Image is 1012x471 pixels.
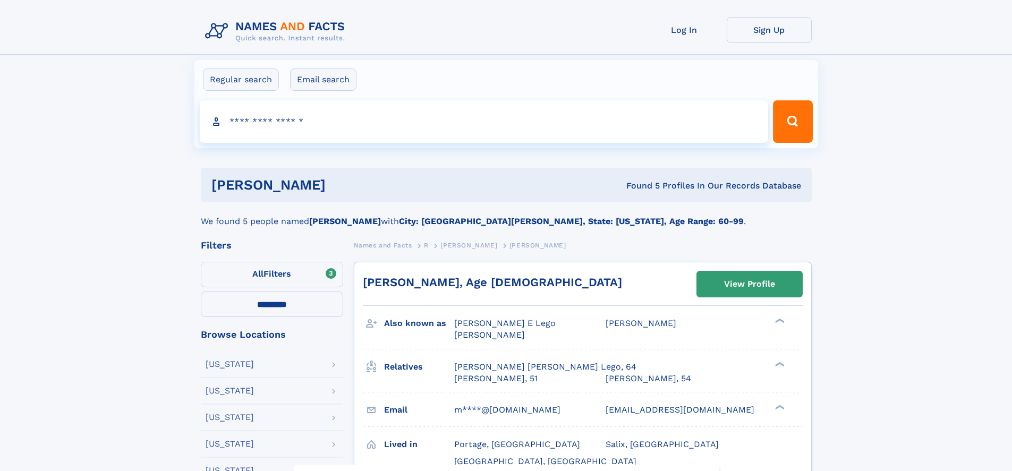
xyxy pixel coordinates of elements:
[211,178,476,192] h1: [PERSON_NAME]
[454,373,538,384] a: [PERSON_NAME], 51
[201,241,343,250] div: Filters
[509,242,566,249] span: [PERSON_NAME]
[206,413,254,422] div: [US_STATE]
[772,318,785,324] div: ❯
[290,68,356,91] label: Email search
[354,238,412,252] a: Names and Facts
[201,202,812,228] div: We found 5 people named with .
[440,238,497,252] a: [PERSON_NAME]
[724,272,775,296] div: View Profile
[201,330,343,339] div: Browse Locations
[200,100,769,143] input: search input
[252,269,263,279] span: All
[399,216,744,226] b: City: [GEOGRAPHIC_DATA][PERSON_NAME], State: [US_STATE], Age Range: 60-99
[440,242,497,249] span: [PERSON_NAME]
[424,238,429,252] a: R
[206,387,254,395] div: [US_STATE]
[384,435,454,453] h3: Lived in
[773,100,812,143] button: Search Button
[363,276,622,289] a: [PERSON_NAME], Age [DEMOGRAPHIC_DATA]
[606,318,676,328] span: [PERSON_NAME]
[606,405,754,415] span: [EMAIL_ADDRESS][DOMAIN_NAME]
[206,360,254,369] div: [US_STATE]
[772,361,785,367] div: ❯
[206,440,254,448] div: [US_STATE]
[772,404,785,410] div: ❯
[424,242,429,249] span: R
[454,439,580,449] span: Portage, [GEOGRAPHIC_DATA]
[476,180,801,192] div: Found 5 Profiles In Our Records Database
[606,439,719,449] span: Salix, [GEOGRAPHIC_DATA]
[384,358,454,376] h3: Relatives
[642,17,727,43] a: Log In
[697,271,802,297] a: View Profile
[309,216,381,226] b: [PERSON_NAME]
[606,373,691,384] a: [PERSON_NAME], 54
[727,17,812,43] a: Sign Up
[454,330,525,340] span: [PERSON_NAME]
[454,318,556,328] span: [PERSON_NAME] E Lego
[384,401,454,419] h3: Email
[201,17,354,46] img: Logo Names and Facts
[203,68,279,91] label: Regular search
[201,262,343,287] label: Filters
[454,456,636,466] span: [GEOGRAPHIC_DATA], [GEOGRAPHIC_DATA]
[384,314,454,332] h3: Also known as
[454,361,636,373] a: [PERSON_NAME] [PERSON_NAME] Lego, 64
